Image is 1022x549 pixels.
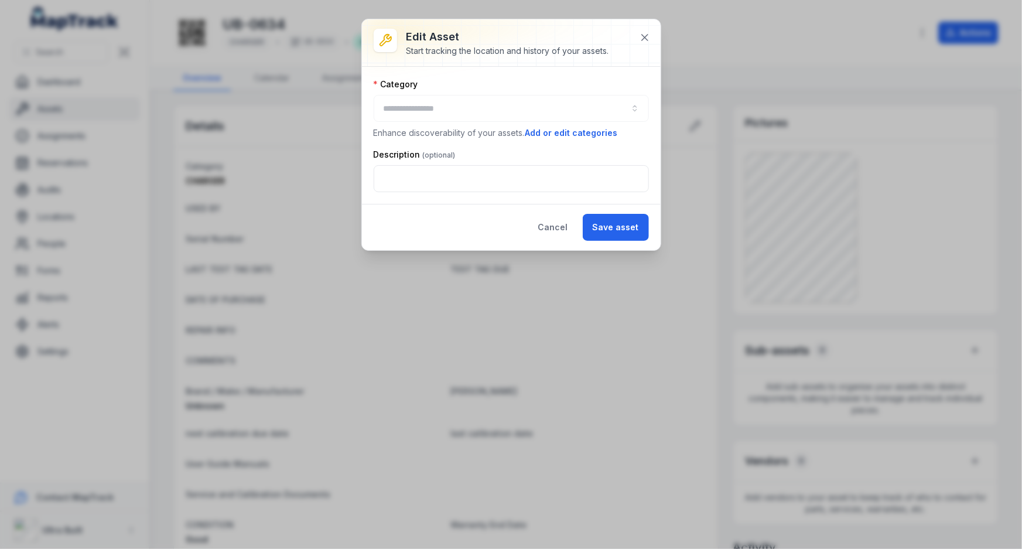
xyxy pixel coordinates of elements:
button: Add or edit categories [525,127,618,139]
h3: Edit asset [406,29,609,45]
button: Save asset [583,214,649,241]
button: Cancel [528,214,578,241]
p: Enhance discoverability of your assets. [374,127,649,139]
label: Description [374,149,456,161]
div: Start tracking the location and history of your assets. [406,45,609,57]
label: Category [374,79,418,90]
